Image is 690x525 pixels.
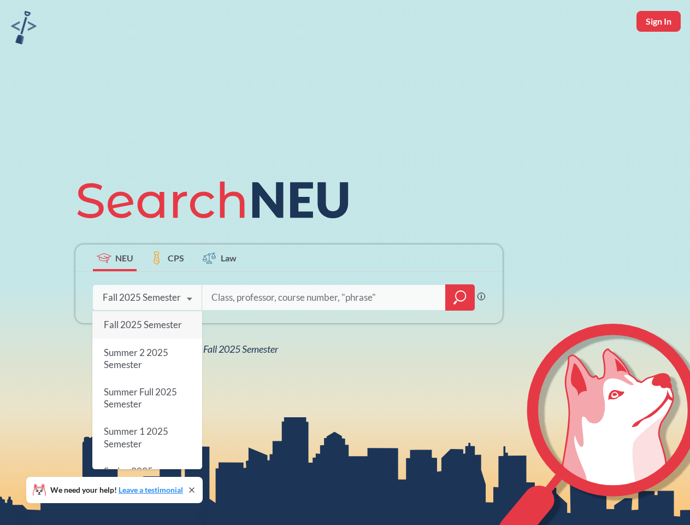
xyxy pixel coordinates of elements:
span: CPS [168,252,184,264]
span: NEU Fall 2025 Semester [182,343,278,355]
span: Summer 2 2025 Semester [104,347,168,370]
span: Fall 2025 Semester [104,319,182,330]
button: Sign In [636,11,681,32]
div: Fall 2025 Semester [103,291,181,304]
span: Spring 2025 Semester [104,465,153,489]
span: Summer Full 2025 Semester [104,386,177,410]
input: Class, professor, course number, "phrase" [210,286,438,309]
div: magnifying glass [445,284,475,311]
span: Law [221,252,237,264]
span: Summer 1 2025 Semester [104,426,168,450]
img: sandbox logo [11,11,37,44]
a: sandbox logo [11,11,37,48]
span: We need your help! [50,486,183,494]
a: Leave a testimonial [119,485,183,494]
span: NEU [115,252,133,264]
svg: magnifying glass [453,290,467,305]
